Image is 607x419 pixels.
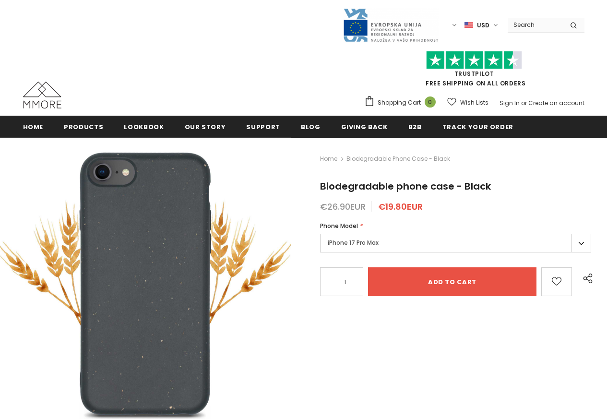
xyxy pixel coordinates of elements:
[521,99,527,107] span: or
[364,96,440,110] a: Shopping Cart 0
[64,116,103,137] a: Products
[426,51,522,70] img: Trust Pilot Stars
[528,99,584,107] a: Create an account
[64,122,103,132] span: Products
[500,99,520,107] a: Sign In
[343,21,439,29] a: Javni Razpis
[23,116,44,137] a: Home
[341,116,388,137] a: Giving back
[364,55,584,87] span: FREE SHIPPING ON ALL ORDERS
[124,122,164,132] span: Lookbook
[378,201,423,213] span: €19.80EUR
[460,98,488,108] span: Wish Lists
[508,18,563,32] input: Search Site
[185,116,226,137] a: Our Story
[246,116,280,137] a: support
[185,122,226,132] span: Our Story
[320,222,358,230] span: Phone Model
[23,82,61,108] img: MMORE Cases
[341,122,388,132] span: Giving back
[477,21,489,30] span: USD
[320,201,366,213] span: €26.90EUR
[246,122,280,132] span: support
[343,8,439,43] img: Javni Razpis
[447,94,488,111] a: Wish Lists
[346,153,450,165] span: Biodegradable phone case - Black
[301,122,321,132] span: Blog
[378,98,421,108] span: Shopping Cart
[442,116,513,137] a: Track your order
[408,116,422,137] a: B2B
[320,153,337,165] a: Home
[301,116,321,137] a: Blog
[124,116,164,137] a: Lookbook
[442,122,513,132] span: Track your order
[454,70,494,78] a: Trustpilot
[320,180,491,193] span: Biodegradable phone case - Black
[464,21,473,29] img: USD
[408,122,422,132] span: B2B
[320,234,591,252] label: iPhone 17 Pro Max
[425,96,436,108] span: 0
[368,267,536,296] input: Add to cart
[23,122,44,132] span: Home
